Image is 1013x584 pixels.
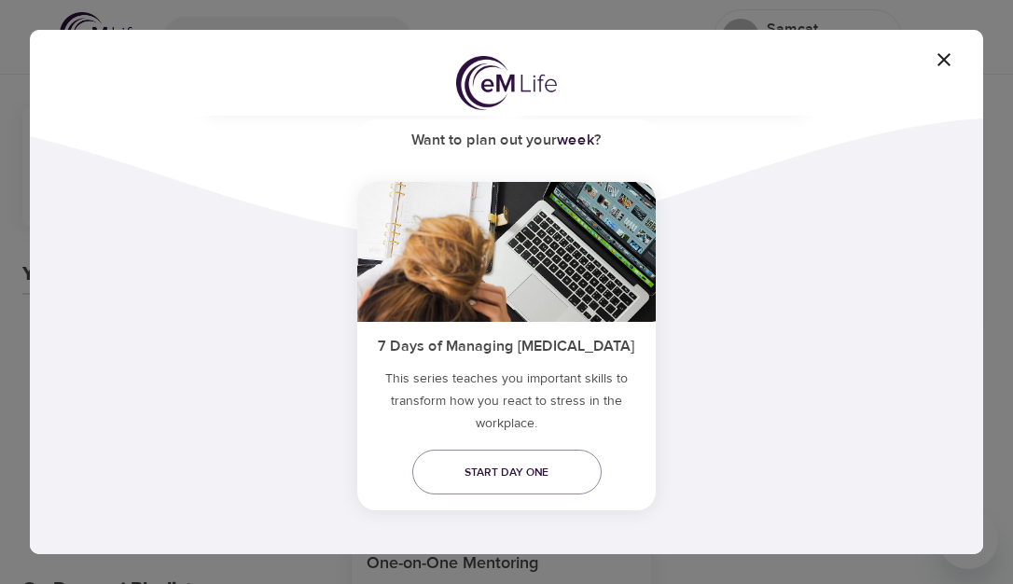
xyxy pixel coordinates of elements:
a: Start day one [412,450,602,494]
h5: Want to plan out your ? [357,119,656,161]
span: Start day one [427,463,587,482]
h5: 7 Days of Managing [MEDICAL_DATA] [357,322,656,368]
a: week [557,131,594,149]
img: ims [357,182,656,322]
img: logo [456,56,557,110]
p: This series teaches you important skills to transform how you react to stress in the workplace. [357,368,656,442]
a: Learn more about mindfulness [396,550,618,567]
